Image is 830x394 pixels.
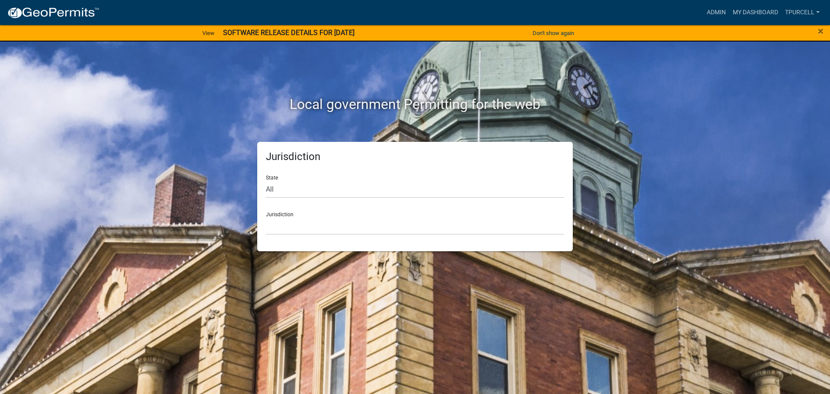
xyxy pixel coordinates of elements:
button: Don't show again [529,26,578,40]
button: Close [818,26,824,36]
span: × [818,25,824,37]
a: Admin [703,4,729,21]
h5: Jurisdiction [266,151,564,163]
a: My Dashboard [729,4,782,21]
h2: Local government Permitting for the web [175,96,655,112]
strong: SOFTWARE RELEASE DETAILS FOR [DATE] [223,29,354,37]
a: View [199,26,218,40]
a: Tpurcell [782,4,823,21]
